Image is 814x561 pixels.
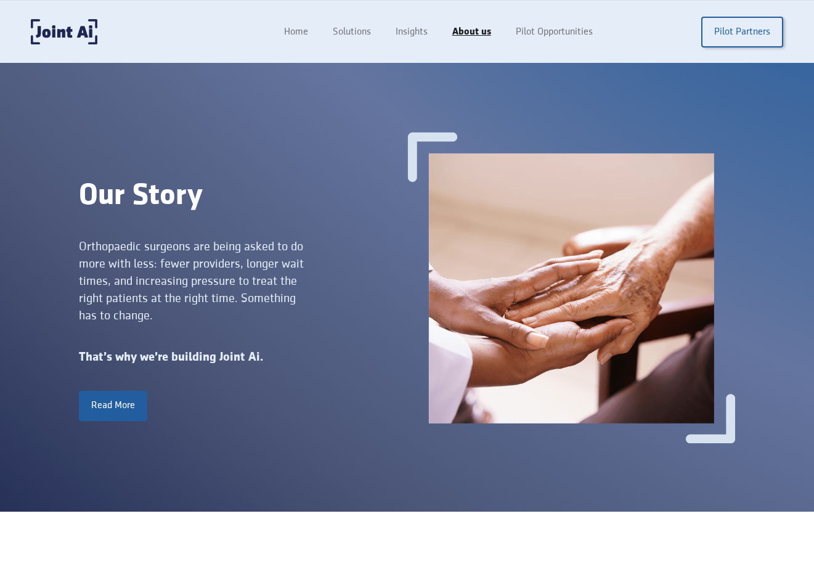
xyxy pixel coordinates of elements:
[79,391,147,420] a: Read More
[383,20,440,44] a: Insights
[320,20,383,44] a: Solutions
[440,20,503,44] a: About us
[503,20,605,44] a: Pilot Opportunities
[701,17,783,47] a: Pilot Partners
[79,238,309,324] div: Orthopaedic surgeons are being asked to do more with less: fewer providers, longer wait times, an...
[31,19,97,44] a: home
[79,179,407,213] div: Our Story
[79,349,407,366] div: That’s why we’re building Joint Ai.
[272,20,320,44] a: Home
